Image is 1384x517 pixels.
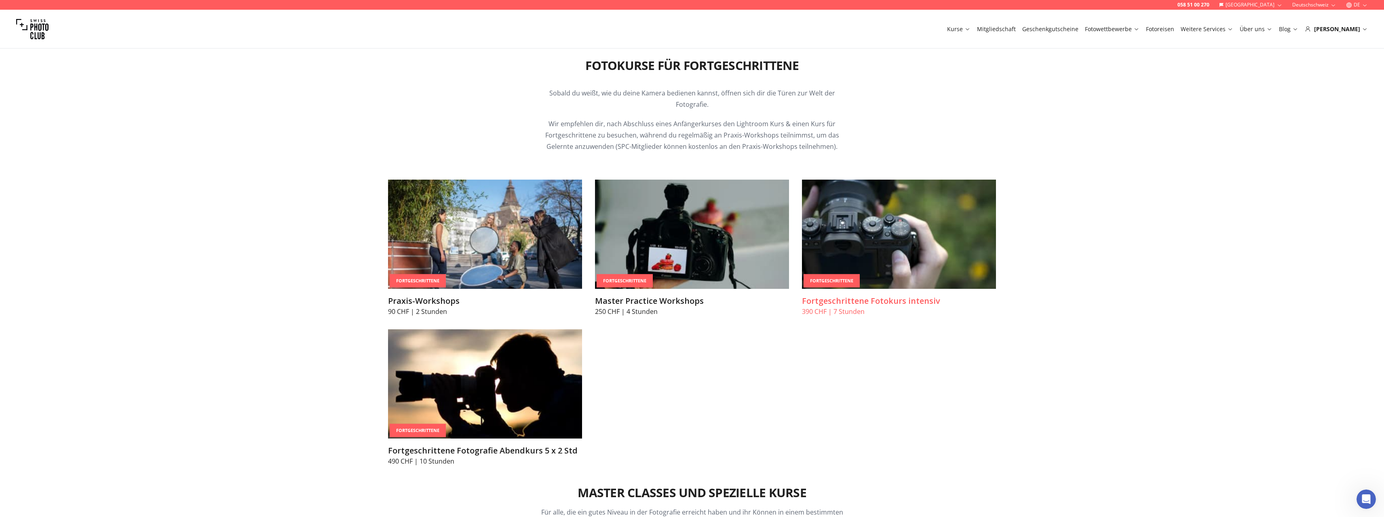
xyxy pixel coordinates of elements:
h2: Master Classes und spezielle Kurse [578,485,806,500]
input: Enter your email [34,133,129,149]
button: Weitere Services [1177,23,1236,35]
img: Praxis-Workshops [388,180,582,289]
a: Master Practice WorkshopsFortgeschritteneMaster Practice Workshops250 CHF | 4 Stunden [595,180,789,316]
a: Fotowettbewerbe [1085,25,1139,33]
img: Profile image for Osan [34,6,47,19]
button: Fotoreisen [1143,23,1177,35]
img: Profile image for Jean-Baptiste [21,101,29,109]
img: Master Practice Workshops [595,180,789,289]
div: Email [34,123,146,131]
a: Mitgliedschaft [977,25,1016,33]
a: 058 51 00 270 [1177,2,1209,8]
img: Profile image for Quim [23,6,36,19]
div: Hi 😀 Schön, dass du uns besuchst. Stell' uns gerne jederzeit Fragen oder hinterlasse ein Feedback. [13,64,126,87]
h3: Fortgeschrittene Fotografie Abendkurs 5 x 2 Std [388,445,582,456]
p: Wir empfehlen dir, nach Abschluss eines Anfängerkurses den Lightroom Kurs & einen Kurs für Fortge... [537,118,847,152]
a: Über uns [1240,25,1272,33]
h3: Fortgeschrittene Fotokurs intensiv [802,295,996,307]
img: Swiss photo club [16,13,49,45]
button: Übermitteln [129,133,146,149]
p: Sobald du weißt, wie du deine Kamera bedienen kannst, öffnen sich dir die Türen zur Welt der Foto... [537,87,847,110]
h1: Swiss Photo Club [62,3,116,9]
p: 490 CHF | 10 Stunden [388,456,582,466]
div: Fortgeschrittene [597,274,653,288]
button: Kurse [944,23,974,35]
button: go back [5,5,21,20]
div: Swiss Photo Club sagt… [6,59,155,172]
img: Fortgeschrittene Fotografie Abendkurs 5 x 2 Std [388,329,582,439]
button: Über uns [1236,23,1276,35]
p: 250 CHF | 4 Stunden [595,307,789,316]
span: • Vor 3W [83,103,110,108]
a: Fortgeschrittene Fotokurs intensivFortgeschritteneFortgeschrittene Fotokurs intensiv390 CHF | 7 S... [802,180,996,316]
div: Swiss Photo Club • Vor 3W [13,93,78,98]
img: Fortgeschrittene Fotokurs intensiv [802,180,996,289]
img: Profile image for Osan [6,101,15,109]
button: Geschenkgutscheine [1019,23,1082,35]
h2: Fotokurse für Fortgeschrittene [585,58,799,73]
p: Innerhalb von 2 Stunden [68,9,124,22]
span: Swiss Photo Club [32,103,83,108]
button: Fotowettbewerbe [1082,23,1143,35]
a: Fortgeschrittene Fotografie Abendkurs 5 x 2 StdFortgeschritteneFortgeschrittene Fotografie Abendk... [388,329,582,466]
a: Geschenkgutscheine [1022,25,1078,33]
div: Fortgeschrittene [804,274,860,288]
button: Mitgliedschaft [974,23,1019,35]
a: Fotoreisen [1146,25,1174,33]
a: Weitere Services [1181,25,1233,33]
button: Home [127,5,142,20]
iframe: Intercom live chat [1357,489,1376,509]
a: Praxis-WorkshopsFortgeschrittenePraxis-Workshops90 CHF | 2 Stunden [388,180,582,316]
img: Profile image for Jean-Baptiste [46,6,59,19]
p: 90 CHF | 2 Stunden [388,307,582,316]
div: Schließen [142,5,156,19]
div: Hi 😀 Schön, dass du uns besuchst. Stell' uns gerne jederzeit Fragen oder hinterlasse ein Feedback... [6,59,133,92]
div: Fortgeschrittene [390,274,446,288]
p: 390 CHF | 7 Stunden [802,307,996,316]
div: [PERSON_NAME] [1305,25,1368,33]
div: Fortgeschrittene [390,424,446,437]
h3: Praxis-Workshops [388,295,582,307]
img: Profile image for Quim [14,101,22,109]
button: Blog [1276,23,1302,35]
h3: Master Practice Workshops [595,295,789,307]
a: Kurse [947,25,970,33]
a: Blog [1279,25,1298,33]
